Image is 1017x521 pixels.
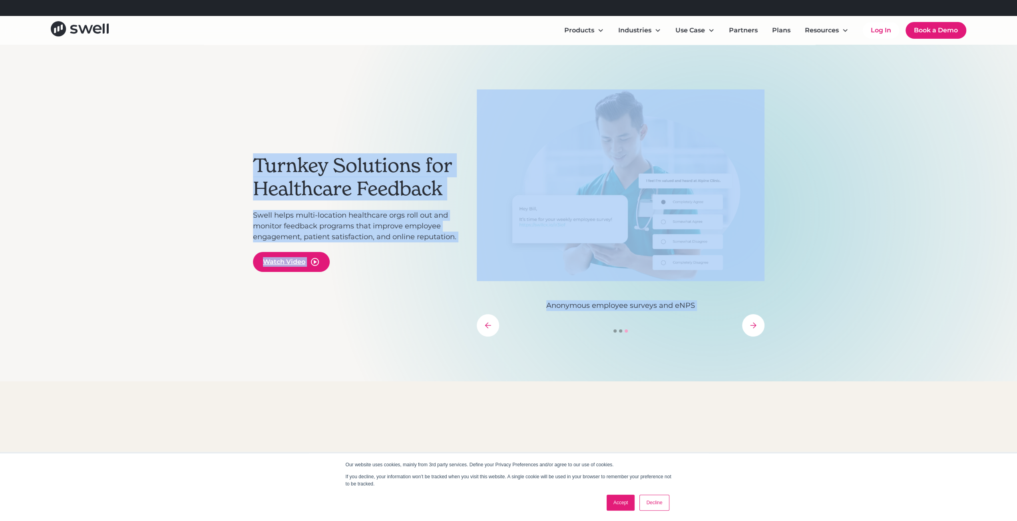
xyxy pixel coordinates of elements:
[346,473,672,487] p: If you decline, your information won’t be tracked when you visit this website. A single cookie wi...
[253,252,330,272] a: open lightbox
[253,210,469,242] p: Swell helps multi-location healthcare orgs roll out and monitor feedback programs that improve em...
[805,26,839,35] div: Resources
[863,22,899,38] a: Log In
[477,300,764,311] p: Anonymous employee surveys and eNPS
[618,26,651,35] div: Industries
[613,329,617,333] div: Show slide 1 of 3
[880,435,1017,521] iframe: Chat Widget
[722,22,764,38] a: Partners
[477,89,764,337] div: carousel
[558,22,610,38] div: Products
[607,495,635,511] a: Accept
[346,461,672,468] p: Our website uses cookies, mainly from 3rd party services. Define your Privacy Preferences and/or ...
[742,314,764,337] div: next slide
[798,22,855,38] div: Resources
[906,22,966,39] a: Book a Demo
[766,22,797,38] a: Plans
[253,154,469,200] h2: Turnkey Solutions for Healthcare Feedback
[564,26,594,35] div: Products
[477,314,499,337] div: previous slide
[669,22,721,38] div: Use Case
[51,21,109,39] a: home
[625,329,628,333] div: Show slide 3 of 3
[263,257,305,267] div: Watch Video
[619,329,622,333] div: Show slide 2 of 3
[639,495,669,511] a: Decline
[675,26,705,35] div: Use Case
[477,89,764,311] div: 3 of 3
[612,22,667,38] div: Industries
